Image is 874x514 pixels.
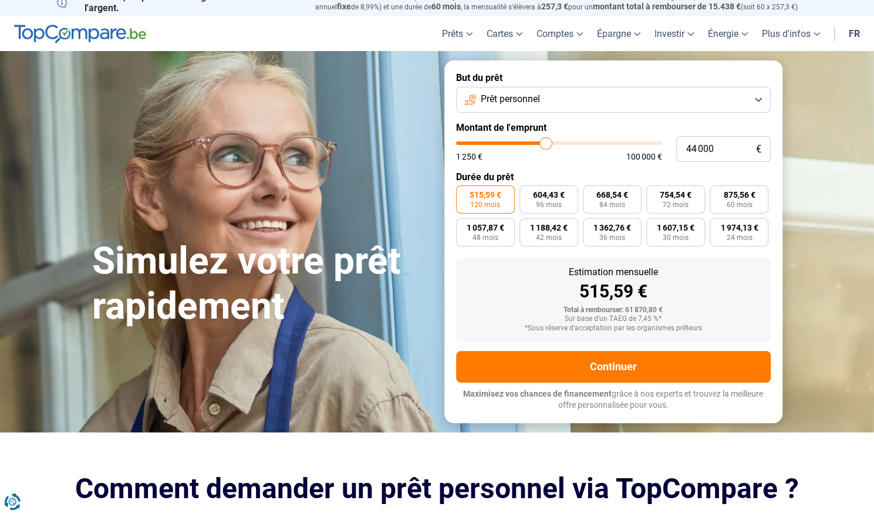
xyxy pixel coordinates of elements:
span: 875,56 € [723,191,755,199]
p: grâce à nos experts et trouvez la meilleure offre personnalisée pour vous. [456,388,771,411]
span: Maximisez vos chances de financement [463,389,612,398]
span: 515,59 € [470,191,501,199]
div: Total à rembourser: 61 870,80 € [465,306,761,315]
span: 1 362,76 € [593,224,631,232]
span: 48 mois [473,234,498,241]
a: Plus d'infos [755,16,827,51]
h2: Comment demander un prêt personnel via TopCompare ? [57,472,818,505]
a: Énergie [701,16,755,51]
a: Épargne [590,16,647,51]
a: Investir [647,16,701,51]
button: Prêt personnel [456,87,771,113]
button: Continuer [456,351,771,383]
a: Cartes [480,16,529,51]
label: Durée du prêt [456,171,771,182]
span: 96 mois [536,201,562,208]
h1: Simulez votre prêt rapidement [92,239,430,329]
span: 72 mois [663,201,689,208]
div: Sur base d'un TAEG de 7,45 %* [465,315,761,323]
span: 668,54 € [596,191,628,199]
span: € [756,144,761,154]
span: Prêt personnel [481,93,540,106]
span: 84 mois [599,201,625,208]
span: 1 974,13 € [720,224,758,232]
span: 60 mois [726,201,752,208]
span: 257,3 € [541,2,568,11]
span: 1 607,15 € [657,224,694,232]
a: Comptes [529,16,590,51]
label: Montant de l'emprunt [456,122,771,133]
div: *Sous réserve d'acceptation par les organismes prêteurs [465,324,761,333]
span: montant total à rembourser de 15.438 € [593,2,741,11]
span: 30 mois [663,234,689,241]
span: 1 057,87 € [467,224,504,232]
span: 24 mois [726,234,752,241]
a: fr [842,16,867,51]
label: But du prêt [456,72,771,83]
div: 515,59 € [465,283,761,300]
span: 120 mois [470,201,500,208]
span: 60 mois [431,2,461,11]
span: fixe [337,2,351,11]
span: 100 000 € [626,153,662,161]
a: Prêts [435,16,480,51]
span: 604,43 € [533,191,565,199]
span: 1 188,42 € [530,224,568,232]
span: 754,54 € [660,191,691,199]
span: 36 mois [599,234,625,241]
img: TopCompare [14,25,146,43]
span: 1 250 € [456,153,482,161]
div: Estimation mensuelle [465,268,761,277]
span: 42 mois [536,234,562,241]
